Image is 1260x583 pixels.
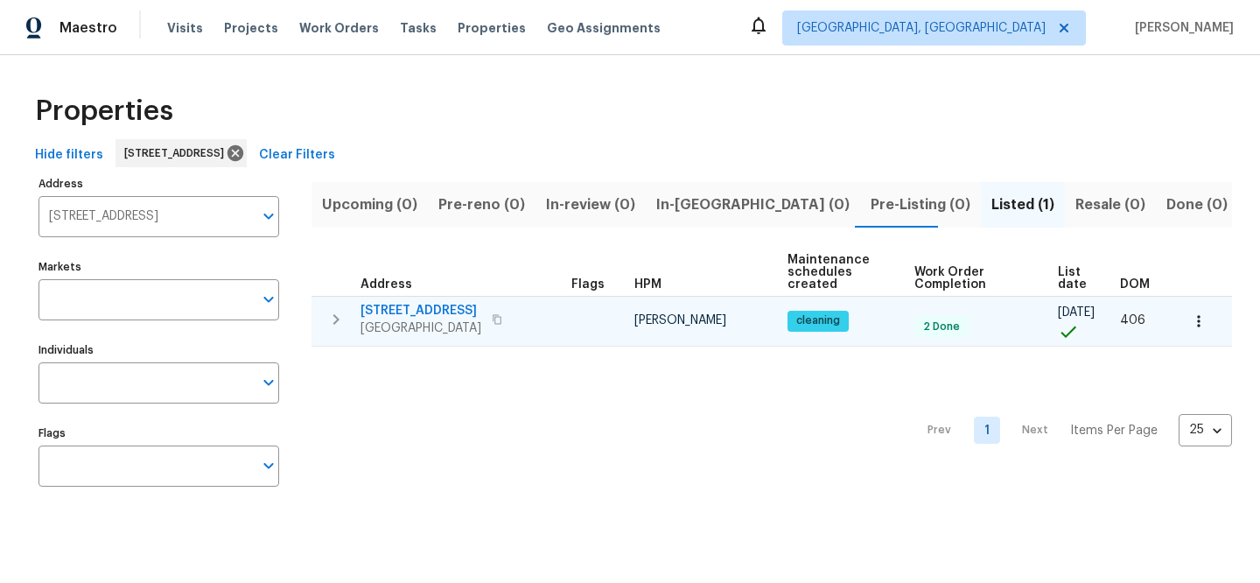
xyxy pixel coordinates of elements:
a: Goto page 1 [974,417,1000,444]
span: HPM [634,278,661,291]
button: Open [256,204,281,228]
button: Open [256,287,281,312]
span: 2 Done [916,320,967,334]
span: [GEOGRAPHIC_DATA], [GEOGRAPHIC_DATA] [797,19,1046,37]
span: Work Orders [299,19,379,37]
span: In-[GEOGRAPHIC_DATA] (0) [656,193,850,217]
label: Markets [38,262,279,272]
span: [PERSON_NAME] [634,314,726,327]
span: Visits [167,19,203,37]
span: Listed (1) [991,193,1054,217]
nav: Pagination Navigation [911,357,1232,504]
div: 25 [1179,407,1232,453]
span: Upcoming (0) [322,193,417,217]
button: Open [256,370,281,395]
span: In-review (0) [546,193,635,217]
span: Resale (0) [1075,193,1145,217]
span: cleaning [789,313,847,328]
span: Geo Assignments [547,19,661,37]
label: Address [38,179,279,189]
span: Address [360,278,412,291]
span: [STREET_ADDRESS] [360,302,481,320]
span: [PERSON_NAME] [1128,19,1234,37]
button: Clear Filters [252,139,342,172]
span: Done (0) [1166,193,1228,217]
span: Pre-reno (0) [438,193,525,217]
span: DOM [1120,278,1150,291]
span: Projects [224,19,278,37]
label: Flags [38,428,279,439]
span: Flags [571,278,605,291]
span: Maintenance schedules created [787,254,885,291]
button: Open [256,453,281,478]
label: Individuals [38,345,279,355]
span: Clear Filters [259,144,335,166]
span: 406 [1120,314,1145,327]
span: Tasks [400,22,437,34]
span: [DATE] [1058,306,1095,319]
span: Properties [458,19,526,37]
span: [GEOGRAPHIC_DATA] [360,320,481,337]
span: Pre-Listing (0) [871,193,970,217]
span: Properties [35,102,173,120]
button: Hide filters [28,139,110,172]
div: [STREET_ADDRESS] [115,139,247,167]
span: Maestro [59,19,117,37]
span: Work Order Completion [914,266,1029,291]
span: [STREET_ADDRESS] [124,144,231,162]
span: List date [1058,266,1090,291]
p: Items Per Page [1070,422,1158,439]
span: Hide filters [35,144,103,166]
